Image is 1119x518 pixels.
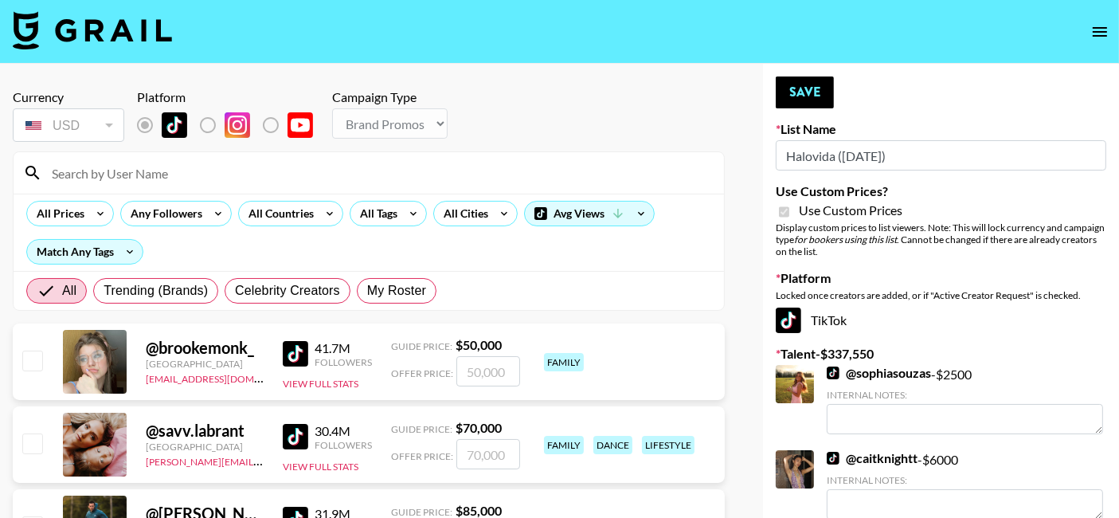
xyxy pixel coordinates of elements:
img: TikTok [827,367,839,379]
div: All Tags [350,202,401,226]
img: Instagram [225,112,250,138]
span: Trending (Brands) [104,281,208,300]
strong: $ 85,000 [456,503,502,518]
div: Followers [315,356,372,368]
div: [GEOGRAPHIC_DATA] [146,358,264,370]
a: @caitknightt [827,450,918,466]
div: Currency is locked to USD [13,105,124,145]
input: Search by User Name [42,160,714,186]
span: All [62,281,76,300]
div: Campaign Type [332,89,448,105]
div: Display custom prices to list viewers. Note: This will lock currency and campaign type . Cannot b... [776,222,1106,257]
div: [GEOGRAPHIC_DATA] [146,441,264,453]
label: Talent - $ 337,550 [776,346,1106,362]
span: Offer Price: [391,450,453,462]
button: open drawer [1084,16,1116,48]
img: YouTube [288,112,313,138]
strong: $ 70,000 [456,420,502,435]
button: View Full Stats [283,378,358,390]
button: Save [776,77,834,108]
span: Guide Price: [391,423,452,435]
div: family [544,353,584,371]
span: My Roster [367,281,426,300]
div: Followers [315,439,372,451]
span: Celebrity Creators [235,281,340,300]
a: @sophiasouzas [827,365,931,381]
label: List Name [776,121,1106,137]
strong: $ 50,000 [456,337,502,352]
img: TikTok [776,308,801,333]
span: Offer Price: [391,367,453,379]
img: TikTok [827,452,839,465]
span: Guide Price: [391,506,452,518]
img: TikTok [283,424,308,449]
div: All Cities [434,202,491,226]
span: Guide Price: [391,340,452,352]
div: @ brookemonk_ [146,338,264,358]
input: 50,000 [456,356,520,387]
div: Currency [13,89,124,105]
div: dance [593,436,632,454]
em: for bookers using this list [794,233,897,245]
div: All Prices [27,202,88,226]
div: Platform [137,89,326,105]
label: Platform [776,270,1106,286]
div: Locked once creators are added, or if "Active Creator Request" is checked. [776,289,1106,301]
div: family [544,436,584,454]
div: Any Followers [121,202,205,226]
input: 70,000 [456,439,520,469]
div: - $ 2500 [827,365,1103,434]
img: Grail Talent [13,11,172,49]
span: Use Custom Prices [799,202,902,218]
img: TikTok [283,341,308,367]
div: USD [16,112,121,139]
a: [PERSON_NAME][EMAIL_ADDRESS][DOMAIN_NAME] [146,453,381,468]
div: Avg Views [525,202,654,226]
button: View Full Stats [283,461,358,473]
div: All Countries [239,202,317,226]
div: Internal Notes: [827,389,1103,401]
div: lifestyle [642,436,694,454]
label: Use Custom Prices? [776,183,1106,199]
div: 41.7M [315,340,372,356]
div: 30.4M [315,423,372,439]
img: TikTok [162,112,187,138]
div: Match Any Tags [27,240,143,264]
div: List locked to TikTok. [137,108,326,142]
a: [EMAIL_ADDRESS][DOMAIN_NAME] [146,370,306,385]
div: TikTok [776,308,1106,333]
div: @ savv.labrant [146,421,264,441]
div: Internal Notes: [827,474,1103,486]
